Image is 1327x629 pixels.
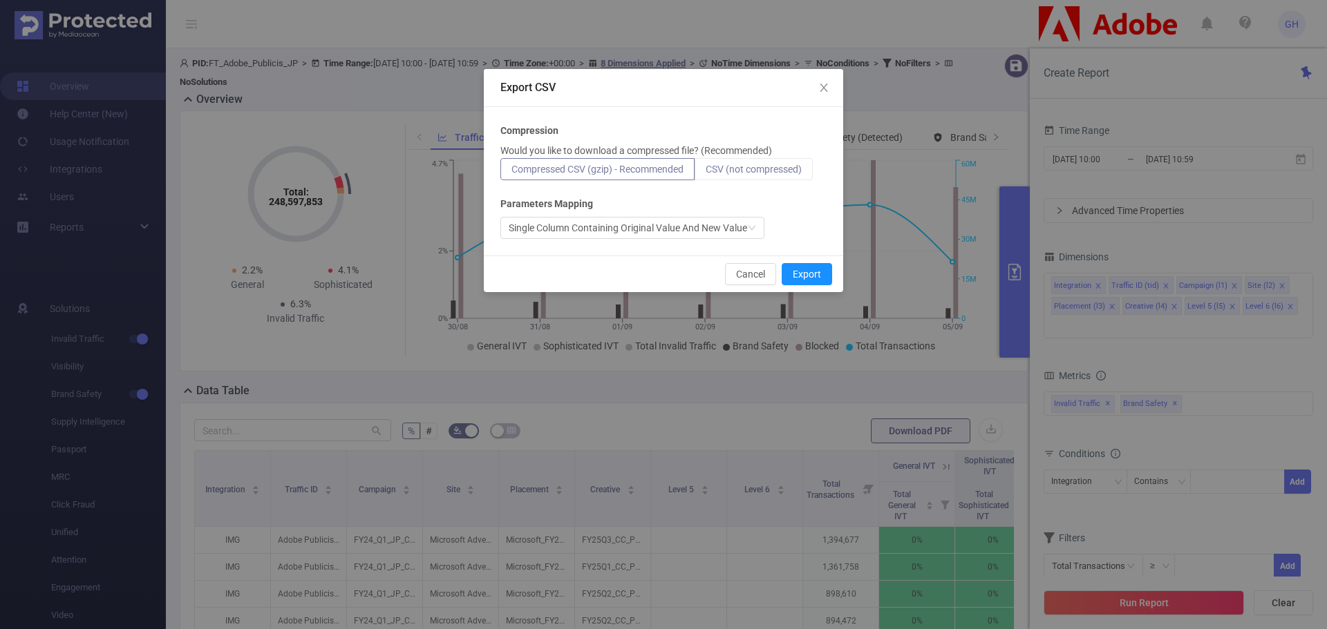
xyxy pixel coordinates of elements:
[500,197,593,211] b: Parameters Mapping
[782,263,832,285] button: Export
[500,80,827,95] div: Export CSV
[511,164,684,175] span: Compressed CSV (gzip) - Recommended
[509,217,747,238] div: Single Column Containing Original Value And New Value
[748,224,756,233] i: icon: down
[804,69,843,108] button: Close
[706,164,802,175] span: CSV (not compressed)
[818,82,829,93] i: icon: close
[725,263,776,285] button: Cancel
[500,144,772,158] p: Would you like to download a compressed file? (Recommended)
[500,124,558,138] b: Compression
